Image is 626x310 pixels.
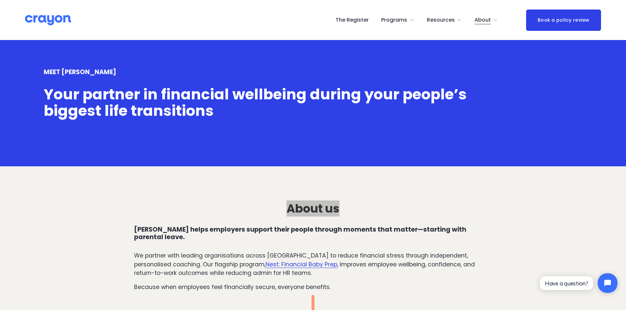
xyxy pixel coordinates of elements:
a: The Register [336,15,369,25]
strong: [PERSON_NAME] helps employers support their people through moments that matter—starting with pare... [134,225,468,241]
p: We partner with leading organisations across [GEOGRAPHIC_DATA] to reduce financial stress through... [134,251,492,277]
img: Crayon [25,14,71,26]
span: About [475,15,491,25]
h3: About us [134,202,492,215]
a: folder dropdown [381,15,414,25]
a: Nest: Financial Baby Prep [266,260,337,268]
span: Programs [381,15,407,25]
a: folder dropdown [475,15,498,25]
span: Resources [427,15,455,25]
a: folder dropdown [427,15,462,25]
span: Your partner in financial wellbeing during your people’s biggest life transitions [44,84,470,121]
h4: MEET [PERSON_NAME] [44,69,583,76]
a: Book a policy review [526,10,601,31]
iframe: Tidio Chat [534,268,623,299]
p: Because when employees feel financially secure, everyone benefits. [134,283,492,291]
